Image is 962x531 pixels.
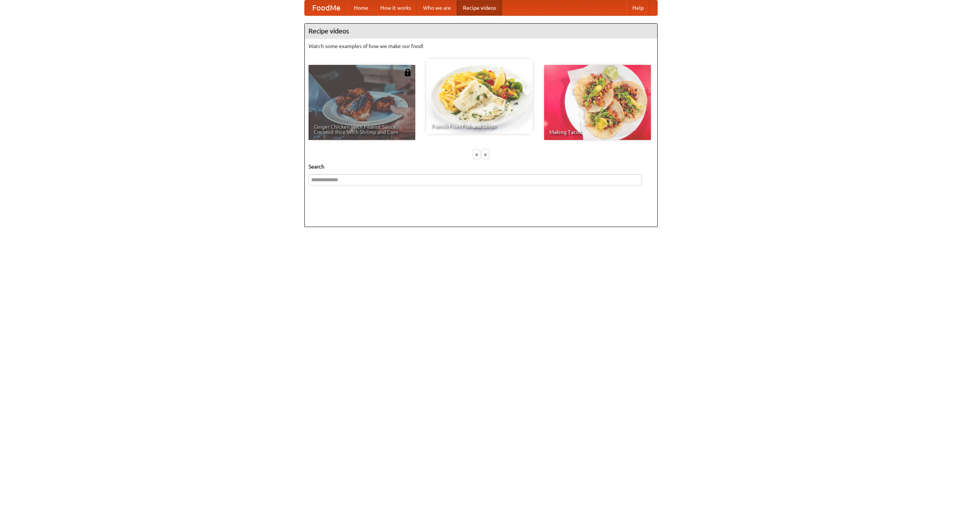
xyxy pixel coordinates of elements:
span: Making Tacos [549,129,646,135]
a: Who we are [417,0,457,15]
h5: Search [309,163,653,170]
a: Making Tacos [544,65,651,140]
span: French Fries Fish and Chips [431,123,528,129]
img: 483408.png [404,69,411,76]
a: How it works [374,0,417,15]
div: » [482,150,489,159]
p: Watch some examples of how we make our food! [309,42,653,50]
a: Home [348,0,374,15]
a: Help [626,0,650,15]
div: « [473,150,480,159]
a: FoodMe [305,0,348,15]
a: Recipe videos [457,0,502,15]
a: French Fries Fish and Chips [426,59,533,134]
h4: Recipe videos [305,24,657,39]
